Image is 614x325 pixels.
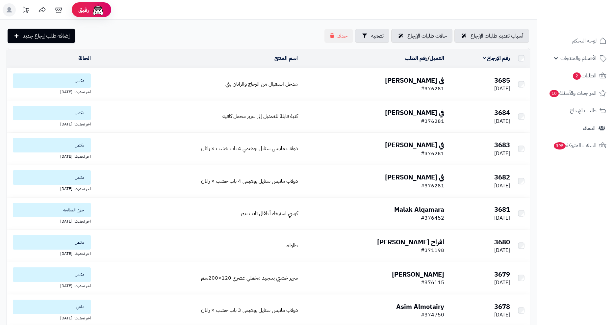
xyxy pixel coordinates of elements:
[78,54,91,62] a: الحالة
[494,182,510,190] span: [DATE]
[10,152,91,159] div: اخر تحديث: [DATE]
[13,235,91,250] span: مكتمل
[17,3,34,18] a: تحديثات المنصة
[391,29,452,43] a: حالات طلبات الإرجاع
[572,36,597,45] span: لوحة التحكم
[541,120,610,136] a: العملاء
[421,214,444,222] span: #376452
[572,71,597,80] span: الطلبات
[494,117,510,125] span: [DATE]
[494,302,510,311] b: 3678
[13,300,91,314] span: ملغي
[570,106,597,115] span: طلبات الإرجاع
[550,90,559,97] span: 10
[553,141,597,150] span: السلات المتروكة
[494,172,510,182] b: 3682
[225,80,298,88] a: مدخل استقبال من الزجاج والراتان بني
[355,29,389,43] button: تصفية
[421,85,444,93] span: #376281
[494,75,510,85] b: 3685
[371,32,384,40] span: تصفية
[23,32,70,40] span: إضافة طلب إرجاع جديد
[494,279,510,286] span: [DATE]
[430,54,444,62] a: العميل
[287,242,298,250] a: طاوله
[541,103,610,119] a: طلبات الإرجاع
[10,314,91,321] div: اخر تحديث: [DATE]
[385,108,444,118] b: في [PERSON_NAME]
[394,204,444,214] b: Malak Alqamara
[541,85,610,101] a: المراجعات والأسئلة10
[201,177,298,185] a: دولاب ملابس ستايل بوهيمي 4 باب خشب × راتان
[8,29,75,43] a: إضافة طلب إرجاع جديد
[10,217,91,224] div: اخر تحديث: [DATE]
[337,32,347,40] span: حذف
[421,246,444,254] span: #371198
[10,282,91,289] div: اخر تحديث: [DATE]
[274,54,298,62] a: اسم المنتج
[494,214,510,222] span: [DATE]
[494,108,510,118] b: 3684
[201,306,298,314] a: دولاب ملابس ستايل بوهيمي 3 باب خشب × راتان
[201,274,298,282] a: سرير خشبي بتنجيد مخملي عصري 120×200سم
[560,54,597,63] span: الأقسام والمنتجات
[494,85,510,93] span: [DATE]
[583,123,596,133] span: العملاء
[13,73,91,88] span: مكتمل
[78,6,89,14] span: رفيق
[494,237,510,247] b: 3680
[385,172,444,182] b: في [PERSON_NAME]
[392,269,444,279] b: [PERSON_NAME]
[471,32,524,40] span: أسباب تقديم طلبات الإرجاع
[10,250,91,257] div: اخر تحديث: [DATE]
[91,3,105,16] img: ai-face.png
[494,204,510,214] b: 3681
[13,267,91,282] span: مكتمل
[494,246,510,254] span: [DATE]
[569,18,608,32] img: logo-2.png
[13,170,91,185] span: مكتمل
[573,72,581,80] span: 2
[541,33,610,49] a: لوحة التحكم
[13,203,91,217] span: جاري المعالجه
[241,209,298,217] a: كرسي استرخاء أطفال ثابت بيج
[396,302,444,311] b: Asim Almotairy
[201,145,298,152] a: دولاب ملابس ستايل بوهيمي 4 باب خشب × راتان
[385,75,444,85] b: في [PERSON_NAME]
[377,237,444,247] b: افراح [PERSON_NAME]
[324,29,353,43] button: حذف
[554,142,566,149] span: 395
[494,311,510,319] span: [DATE]
[421,279,444,286] span: #376115
[13,138,91,152] span: مكتمل
[494,269,510,279] b: 3679
[483,54,510,62] a: رقم الإرجاع
[10,185,91,192] div: اخر تحديث: [DATE]
[13,106,91,120] span: مكتمل
[10,120,91,127] div: اخر تحديث: [DATE]
[454,29,529,43] a: أسباب تقديم طلبات الإرجاع
[421,182,444,190] span: #376281
[494,140,510,150] b: 3683
[549,89,597,98] span: المراجعات والأسئلة
[421,149,444,157] span: #376281
[421,117,444,125] span: #376281
[10,88,91,95] div: اخر تحديث: [DATE]
[385,140,444,150] b: في [PERSON_NAME]
[405,54,427,62] a: رقم الطلب
[541,138,610,153] a: السلات المتروكة395
[494,149,510,157] span: [DATE]
[541,68,610,84] a: الطلبات2
[407,32,447,40] span: حالات طلبات الإرجاع
[222,112,298,120] a: كنبة قابلة للتعديل إلى سرير مخمل كافيه
[421,311,444,319] span: #374750
[300,49,447,68] td: /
